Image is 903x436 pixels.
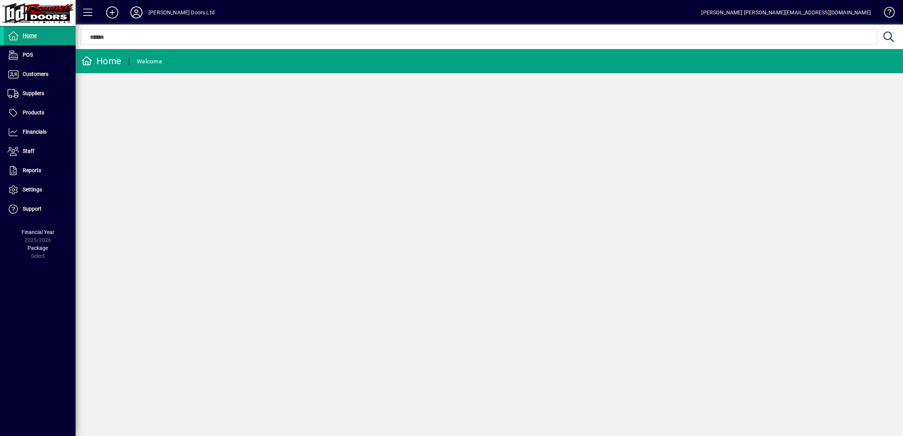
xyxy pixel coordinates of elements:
[878,2,894,26] a: Knowledge Base
[81,55,121,67] div: Home
[23,148,34,154] span: Staff
[23,90,44,96] span: Suppliers
[28,245,48,251] span: Package
[23,52,33,58] span: POS
[23,186,42,193] span: Settings
[22,229,54,235] span: Financial Year
[124,6,148,19] button: Profile
[148,6,215,18] div: [PERSON_NAME] Doors Ltd
[23,167,41,173] span: Reports
[4,65,76,84] a: Customers
[137,55,162,68] div: Welcome
[23,32,37,39] span: Home
[100,6,124,19] button: Add
[4,142,76,161] a: Staff
[4,123,76,142] a: Financials
[701,6,871,18] div: [PERSON_NAME] [PERSON_NAME][EMAIL_ADDRESS][DOMAIN_NAME]
[4,46,76,65] a: POS
[4,180,76,199] a: Settings
[4,161,76,180] a: Reports
[23,206,42,212] span: Support
[4,84,76,103] a: Suppliers
[23,71,48,77] span: Customers
[23,129,46,135] span: Financials
[23,109,44,116] span: Products
[4,103,76,122] a: Products
[4,200,76,219] a: Support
